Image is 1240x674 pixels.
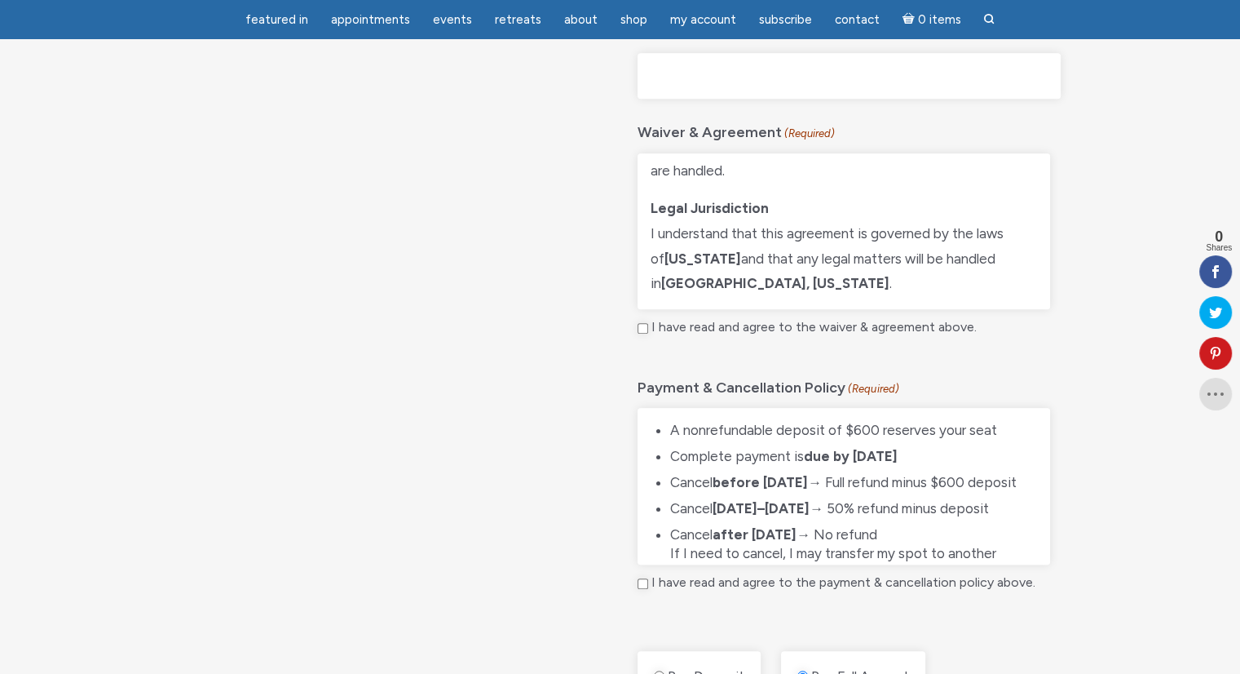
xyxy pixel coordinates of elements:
strong: due by [DATE] [804,448,898,464]
span: featured in [245,12,308,27]
legend: Payment & Cancellation Policy [638,367,1060,402]
i: Cart [902,12,918,27]
li: Cancel → No refund If I need to cancel, I may transfer my spot to another person with written app... [670,525,1036,583]
a: Shop [611,4,657,36]
li: Complete payment is [670,447,1036,467]
li: Cancel → Full refund minus $600 deposit [670,473,1036,493]
span: Appointments [331,12,410,27]
span: (Required) [783,122,836,147]
legend: Waiver & Agreement [638,112,1060,147]
span: 0 [1206,229,1232,244]
strong: after [DATE] [713,526,797,543]
li: A nonrefundable deposit of $600 reserves your seat [670,421,1036,441]
a: Contact [825,4,889,36]
a: Appointments [321,4,420,36]
a: featured in [236,4,318,36]
p: I understand that this agreement is governed by the laws of and that any legal matters will be ha... [651,196,1036,295]
a: About [554,4,607,36]
a: Subscribe [749,4,822,36]
strong: Legal Jurisdiction [651,200,769,216]
span: About [564,12,598,27]
a: Events [423,4,482,36]
span: Shop [620,12,647,27]
strong: before [DATE] [713,474,808,490]
strong: [DATE]–[DATE] [713,500,810,517]
strong: [GEOGRAPHIC_DATA], [US_STATE] [661,275,889,291]
span: Retreats [495,12,541,27]
a: My Account [660,4,746,36]
span: Shares [1206,244,1232,252]
span: (Required) [847,377,899,402]
span: Events [433,12,472,27]
a: Cart0 items [893,2,971,36]
span: My Account [670,12,736,27]
span: 0 items [917,14,960,26]
span: Contact [835,12,880,27]
label: I have read and agree to the waiver & agreement above. [651,319,977,336]
span: Subscribe [759,12,812,27]
li: Cancel → 50% refund minus deposit [670,499,1036,519]
label: I have read and agree to the payment & cancellation policy above. [651,574,1035,592]
a: Retreats [485,4,551,36]
strong: [US_STATE] [664,251,741,267]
